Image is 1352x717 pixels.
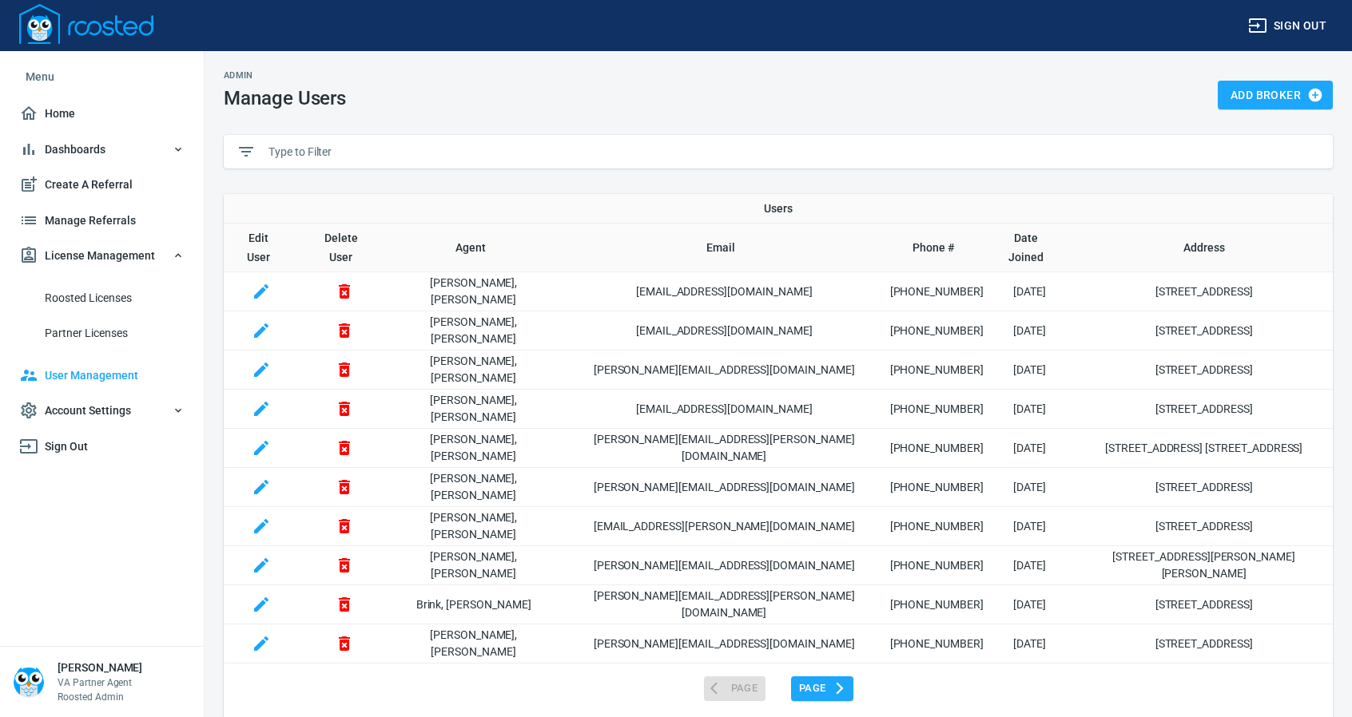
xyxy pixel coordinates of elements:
span: License Management [19,246,185,266]
p: [EMAIL_ADDRESS][DOMAIN_NAME] [559,401,890,418]
th: Toggle SortBy [389,224,559,272]
p: [STREET_ADDRESS] [1075,479,1333,496]
p: [PHONE_NUMBER] [890,557,984,574]
p: [PERSON_NAME] , [PERSON_NAME] [389,392,559,426]
p: [DATE] [984,362,1076,378]
p: [PERSON_NAME] , [PERSON_NAME] [389,275,559,308]
p: [PHONE_NUMBER] [890,440,984,457]
p: [STREET_ADDRESS] [1075,636,1333,652]
p: [PHONE_NUMBER] [890,323,984,339]
p: [EMAIL_ADDRESS][DOMAIN_NAME] [559,283,890,300]
h6: [PERSON_NAME] [58,660,142,675]
p: [PERSON_NAME] , [PERSON_NAME] [389,627,559,660]
p: [STREET_ADDRESS] [1075,518,1333,535]
input: Type to Filter [268,140,1320,164]
th: Edit User [224,224,300,272]
p: [STREET_ADDRESS] [1075,362,1333,378]
span: Home [19,104,185,124]
span: Account Settings [19,401,185,421]
p: [DATE] [984,636,1076,652]
a: Sign Out [13,429,191,465]
p: [DATE] [984,323,1076,339]
span: Roosted Licenses [45,288,185,308]
p: [PHONE_NUMBER] [890,479,984,496]
th: Toggle SortBy [559,224,890,272]
a: Partner Licenses [13,315,191,351]
a: User Management [13,358,191,394]
a: Manage Referrals [13,203,191,239]
p: [STREET_ADDRESS] [1075,596,1333,613]
span: Sign Out [19,437,185,457]
span: User Management [19,366,185,386]
button: Sign out [1242,11,1333,41]
p: [PHONE_NUMBER] [890,362,984,378]
p: [PERSON_NAME][EMAIL_ADDRESS][PERSON_NAME][DOMAIN_NAME] [559,588,890,621]
button: Dashboards [13,132,191,168]
span: Manage Referrals [19,211,185,231]
p: [STREET_ADDRESS][PERSON_NAME][PERSON_NAME] [1075,549,1333,582]
p: VA Partner Agent [58,675,142,690]
p: [PERSON_NAME][EMAIL_ADDRESS][DOMAIN_NAME] [559,557,890,574]
p: [EMAIL_ADDRESS][PERSON_NAME][DOMAIN_NAME] [559,518,890,535]
p: [STREET_ADDRESS] [STREET_ADDRESS] [1075,440,1333,457]
span: Sign out [1248,16,1326,36]
p: [DATE] [984,401,1076,418]
span: Partner Licenses [45,323,185,343]
iframe: Chat [1284,645,1340,705]
p: [PERSON_NAME] , [PERSON_NAME] [389,509,559,543]
p: Roosted Admin [58,690,142,704]
th: Toggle SortBy [1075,224,1333,272]
p: [PERSON_NAME] , [PERSON_NAME] [389,470,559,504]
p: [PERSON_NAME] , [PERSON_NAME] [389,353,559,386]
th: Toggle SortBy [890,224,984,272]
p: [PERSON_NAME][EMAIL_ADDRESS][DOMAIN_NAME] [559,636,890,652]
p: [PERSON_NAME][EMAIL_ADDRESS][DOMAIN_NAME] [559,479,890,496]
a: Create A Referral [13,167,191,203]
p: [STREET_ADDRESS] [1075,323,1333,339]
h2: Admin [224,70,346,81]
p: [DATE] [984,596,1076,613]
p: [PERSON_NAME][EMAIL_ADDRESS][PERSON_NAME][DOMAIN_NAME] [559,431,890,465]
p: [DATE] [984,479,1076,496]
p: [PERSON_NAME] , [PERSON_NAME] [389,549,559,582]
p: [PERSON_NAME][EMAIL_ADDRESS][DOMAIN_NAME] [559,362,890,378]
p: [DATE] [984,557,1076,574]
th: Users [224,194,1333,224]
button: Add Broker [1218,81,1333,110]
p: [PERSON_NAME] , [PERSON_NAME] [389,431,559,465]
p: [PHONE_NUMBER] [890,596,984,613]
p: Brink , [PERSON_NAME] [389,596,559,613]
th: Toggle SortBy [984,224,1076,272]
p: [DATE] [984,283,1076,300]
span: Create A Referral [19,175,185,195]
p: [PHONE_NUMBER] [890,518,984,535]
button: Page [791,676,853,701]
a: Home [13,96,191,132]
p: [STREET_ADDRESS] [1075,283,1333,300]
p: [PERSON_NAME] , [PERSON_NAME] [389,314,559,347]
p: [EMAIL_ADDRESS][DOMAIN_NAME] [559,323,890,339]
span: Page [799,679,845,698]
p: [STREET_ADDRESS] [1075,401,1333,418]
p: [DATE] [984,440,1076,457]
h1: Manage Users [224,87,346,109]
p: [PHONE_NUMBER] [890,401,984,418]
img: Person [13,666,45,698]
li: Menu [13,57,191,96]
button: License Management [13,238,191,274]
p: [DATE] [984,518,1076,535]
p: [PHONE_NUMBER] [890,283,984,300]
span: Add Broker [1231,85,1320,105]
span: Dashboards [19,140,185,160]
button: Account Settings [13,393,191,429]
a: Roosted Licenses [13,280,191,316]
th: Delete User [300,224,389,272]
img: Logo [19,4,153,44]
p: [PHONE_NUMBER] [890,636,984,652]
